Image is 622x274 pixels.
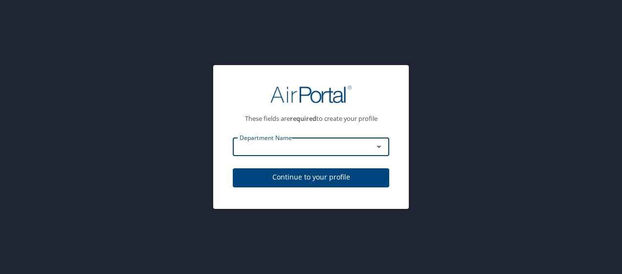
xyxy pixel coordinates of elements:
[241,171,381,183] span: Continue to your profile
[372,140,386,154] button: Open
[270,85,352,104] img: AirPortal Logo
[233,168,389,187] button: Continue to your profile
[233,115,389,122] p: These fields are to create your profile
[290,114,316,123] strong: required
